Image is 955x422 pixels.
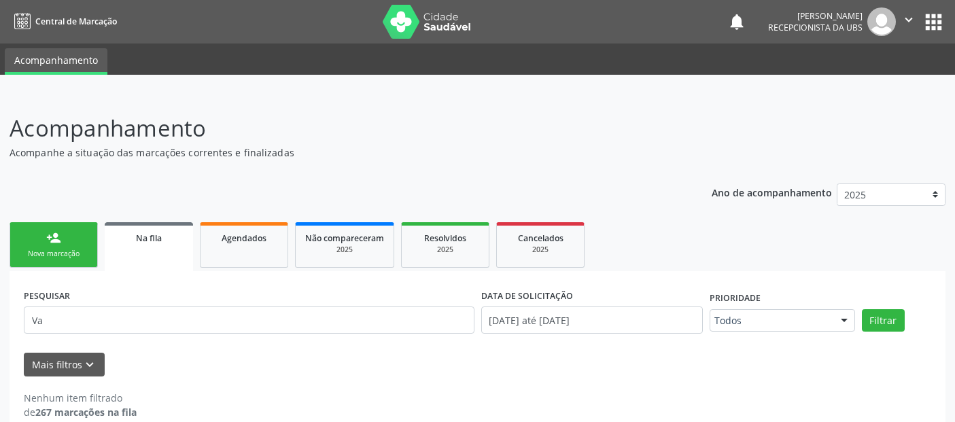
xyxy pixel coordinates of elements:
[136,232,162,244] span: Na fila
[10,10,117,33] a: Central de Marcação
[10,145,665,160] p: Acompanhe a situação das marcações correntes e finalizadas
[24,391,137,405] div: Nenhum item filtrado
[222,232,266,244] span: Agendados
[24,285,70,306] label: PESQUISAR
[35,406,137,419] strong: 267 marcações na fila
[24,306,474,334] input: Nome, CNS
[714,314,827,328] span: Todos
[20,249,88,259] div: Nova marcação
[411,245,479,255] div: 2025
[862,309,905,332] button: Filtrar
[305,232,384,244] span: Não compareceram
[710,288,761,309] label: Prioridade
[867,7,896,36] img: img
[481,285,573,306] label: DATA DE SOLICITAÇÃO
[896,7,922,36] button: 
[5,48,107,75] a: Acompanhamento
[901,12,916,27] i: 
[506,245,574,255] div: 2025
[46,230,61,245] div: person_add
[424,232,466,244] span: Resolvidos
[10,111,665,145] p: Acompanhamento
[24,353,105,376] button: Mais filtroskeyboard_arrow_down
[922,10,945,34] button: apps
[712,183,832,200] p: Ano de acompanhamento
[481,306,703,334] input: Selecione um intervalo
[518,232,563,244] span: Cancelados
[24,405,137,419] div: de
[305,245,384,255] div: 2025
[768,10,863,22] div: [PERSON_NAME]
[727,12,746,31] button: notifications
[768,22,863,33] span: Recepcionista da UBS
[35,16,117,27] span: Central de Marcação
[82,357,97,372] i: keyboard_arrow_down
